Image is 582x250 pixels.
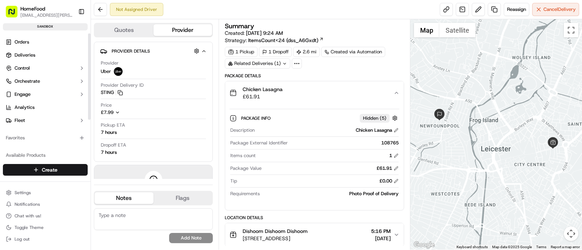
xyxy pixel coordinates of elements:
button: Provider Details [100,45,207,57]
span: Notifications [15,201,40,207]
button: HomeFood[EMAIL_ADDRESS][PERSON_NAME][DOMAIN_NAME] [3,3,75,20]
a: Deliveries [3,49,88,61]
div: Related Deliveries (1) [225,58,290,69]
button: Provider [154,24,212,36]
div: Available Products [3,149,88,161]
button: Reassign [504,3,529,16]
button: Show street map [414,23,439,37]
button: Map camera controls [564,226,578,241]
button: Quotes [95,24,154,36]
span: Orchestrate [15,78,40,85]
span: Provider Details [112,48,150,54]
button: Control [3,62,88,74]
button: Engage [3,89,88,100]
span: Package Value [230,165,262,172]
div: 1 [389,152,399,159]
div: Favorites [3,132,88,144]
button: Show satellite imagery [439,23,475,37]
span: £61.91 [243,93,283,100]
div: 7 hours [101,149,117,156]
div: Location Details [225,215,404,221]
button: Log out [3,234,88,244]
span: [DATE] [371,235,391,242]
span: Engage [15,91,31,98]
div: 108765 [291,140,399,146]
a: Report a map error [551,245,580,249]
a: Open this area in Google Maps (opens a new window) [412,240,436,250]
span: Chat with us! [15,213,41,219]
span: Fleet [15,117,25,124]
div: Package Details [225,73,404,79]
span: 5:16 PM [371,228,391,235]
a: ItemsCount<24 (dss_A6Gxdt) [248,37,324,44]
a: Orders [3,36,88,48]
div: 2.6 mi [293,47,320,57]
span: Dropoff ETA [101,142,126,148]
a: Created via Automation [321,47,385,57]
button: Orchestrate [3,75,88,87]
span: Tip [230,178,237,184]
div: Strategy: [225,37,324,44]
span: Analytics [15,104,35,111]
span: Price [101,102,112,108]
span: Create [42,166,57,173]
div: Chicken Lasagna£61.91 [225,104,404,210]
span: Package External Identifier [230,140,288,146]
span: Pickup ETA [101,122,125,128]
button: Hidden (5) [360,114,399,123]
button: HomeFood [20,5,45,12]
a: Terms (opens in new tab) [536,245,546,249]
div: £0.00 [379,178,399,184]
span: Provider Delivery ID [101,82,144,89]
span: Items count [230,152,256,159]
button: Toggle Theme [3,222,88,233]
button: Keyboard shortcuts [457,245,488,250]
span: Cancel Delivery [543,6,576,13]
div: 1 Pickup [225,47,258,57]
span: Dishoom Dishoom Dishoom [243,228,308,235]
span: Package Info [241,115,272,121]
span: Deliveries [15,52,35,58]
button: Fleet [3,115,88,126]
button: CancelDelivery [532,3,579,16]
span: Chicken Lasagna [243,86,283,93]
span: Description [230,127,255,134]
span: Provider [101,60,119,66]
button: Notifications [3,199,88,209]
div: Photo Proof of Delivery [263,190,399,197]
span: ItemsCount<24 (dss_A6Gxdt) [248,37,318,44]
span: Log out [15,236,29,242]
button: STING [101,89,123,96]
span: Settings [15,190,31,196]
h3: Summary [225,23,254,29]
div: sandbox [3,23,88,30]
div: 7 hours [101,129,117,136]
img: uber-new-logo.jpeg [114,67,123,76]
button: Chicken Lasagna£61.91 [225,81,404,104]
span: Control [15,65,30,71]
span: Created: [225,29,283,37]
span: [STREET_ADDRESS] [243,235,308,242]
div: Chicken Lasagna [356,127,399,134]
span: Orders [15,39,29,45]
button: Settings [3,188,88,198]
button: £7.99 [101,109,165,116]
span: Reassign [507,6,526,13]
span: Uber [101,68,111,75]
span: Hidden ( 5 ) [363,115,386,122]
span: Toggle Theme [15,225,44,230]
button: [EMAIL_ADDRESS][PERSON_NAME][DOMAIN_NAME] [20,12,72,18]
span: Requirements [230,190,260,197]
button: Create [3,164,88,176]
img: Google [412,240,436,250]
button: Dishoom Dishoom Dishoom[STREET_ADDRESS]5:16 PM[DATE] [225,223,404,246]
button: Notes [95,192,154,204]
a: Analytics [3,102,88,113]
span: [DATE] 9:24 AM [246,30,283,36]
button: Toggle fullscreen view [564,23,578,37]
button: Chat with us! [3,211,88,221]
span: £7.99 [101,109,113,115]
